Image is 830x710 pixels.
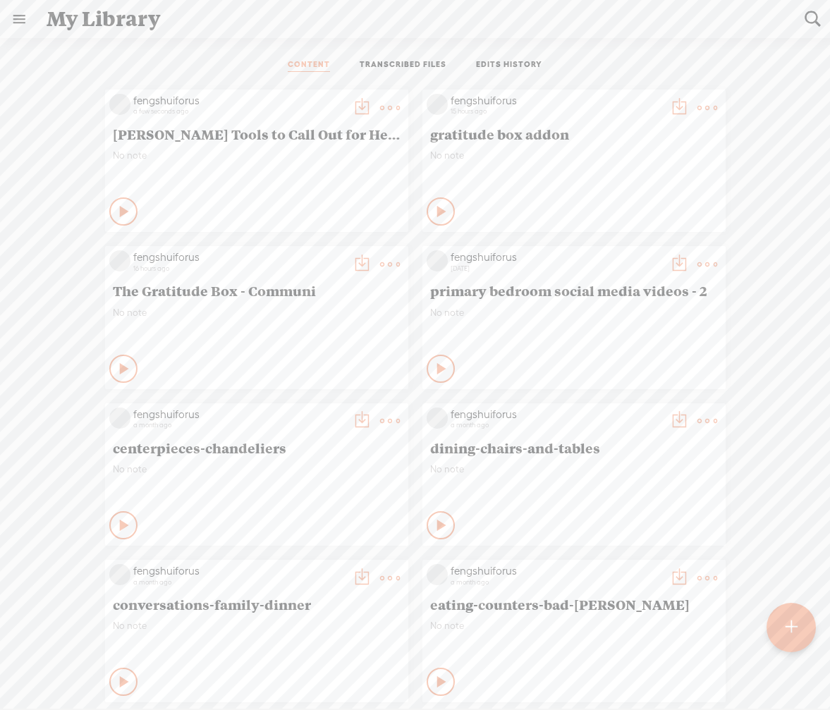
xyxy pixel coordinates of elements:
div: a month ago [451,578,662,587]
img: videoLoading.png [427,564,448,585]
div: fengshuiforus [133,408,345,422]
div: a month ago [451,421,662,429]
span: No note [113,463,401,475]
div: My Library [37,1,795,37]
img: videoLoading.png [109,564,130,585]
img: videoLoading.png [109,408,130,429]
div: 15 hours ago [451,107,662,116]
div: fengshuiforus [451,94,662,108]
span: No note [113,620,401,632]
span: No note [430,307,718,319]
img: videoLoading.png [109,250,130,271]
span: centerpieces-chandeliers [113,439,401,456]
span: eating-counters-bad-[PERSON_NAME] [430,596,718,613]
span: conversations-family-dinner [113,596,401,613]
span: No note [430,463,718,475]
img: videoLoading.png [427,94,448,115]
a: TRANSCRIBED FILES [360,59,446,72]
span: The Gratitude Box - Communi [113,282,401,299]
div: fengshuiforus [133,94,345,108]
div: [DATE] [451,264,662,273]
div: fengshuiforus [133,250,345,264]
div: fengshuiforus [451,408,662,422]
div: fengshuiforus [451,250,662,264]
a: CONTENT [288,59,330,72]
a: EDITS HISTORY [476,59,542,72]
img: videoLoading.png [427,408,448,429]
span: No note [430,620,718,632]
img: videoLoading.png [427,250,448,271]
span: No note [113,149,401,161]
div: a few seconds ago [133,107,345,116]
div: a month ago [133,578,345,587]
div: fengshuiforus [451,564,662,578]
div: 16 hours ago [133,264,345,273]
span: gratitude box addon [430,126,718,142]
span: No note [430,149,718,161]
span: primary bedroom social media videos - 2 [430,282,718,299]
img: videoLoading.png [109,94,130,115]
span: No note [113,307,401,319]
div: fengshuiforus [133,564,345,578]
span: [PERSON_NAME] Tools to Call Out for Help [113,126,401,142]
div: a month ago [133,421,345,429]
span: dining-chairs-and-tables [430,439,718,456]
